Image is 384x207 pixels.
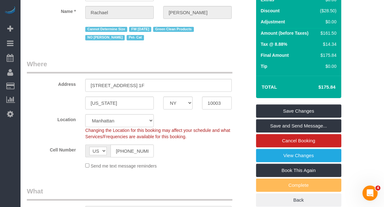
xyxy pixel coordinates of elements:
label: Amount (before Taxes) [261,30,309,36]
legend: What [27,186,232,201]
label: Cell Number [22,145,81,153]
span: Green Clean Products [153,27,194,32]
strong: Total [262,84,277,90]
span: NO [PERSON_NAME] [85,35,125,40]
div: $0.00 [318,63,337,69]
label: Address [22,79,81,87]
legend: Where [27,59,232,74]
input: Last Name [163,6,232,19]
input: First Name [85,6,154,19]
img: Automaid Logo [4,6,16,15]
h4: $175.84 [299,85,335,90]
label: Name * [22,6,81,15]
span: Changing the Location for this booking may affect your schedule and what Services/Frequencies are... [85,128,230,139]
input: Zip Code [202,97,231,109]
a: Cancel Booking [256,134,341,147]
a: Save and Send Message... [256,119,341,133]
span: 4 [375,186,381,191]
a: Book This Again [256,164,341,177]
label: Discount [261,8,280,14]
a: Save Changes [256,104,341,118]
div: $0.00 [318,19,337,25]
iframe: Intercom live chat [363,186,378,201]
a: View Changes [256,149,341,162]
div: ($28.50) [318,8,337,14]
label: Final Amount [261,52,289,58]
label: Location [22,114,81,123]
input: Cell Number [111,145,154,157]
span: Cannot Determine Size [85,27,127,32]
label: Tip [261,63,267,69]
div: $175.84 [318,52,337,58]
label: Adjustment [261,19,285,25]
input: City [85,97,154,109]
div: $14.34 [318,41,337,47]
span: FW [DATE] [129,27,151,32]
a: Back [256,193,341,207]
label: Tax @ 8.88% [261,41,287,47]
div: $161.50 [318,30,337,36]
span: Pet- Cat [127,35,144,40]
span: Send me text message reminders [91,163,157,169]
